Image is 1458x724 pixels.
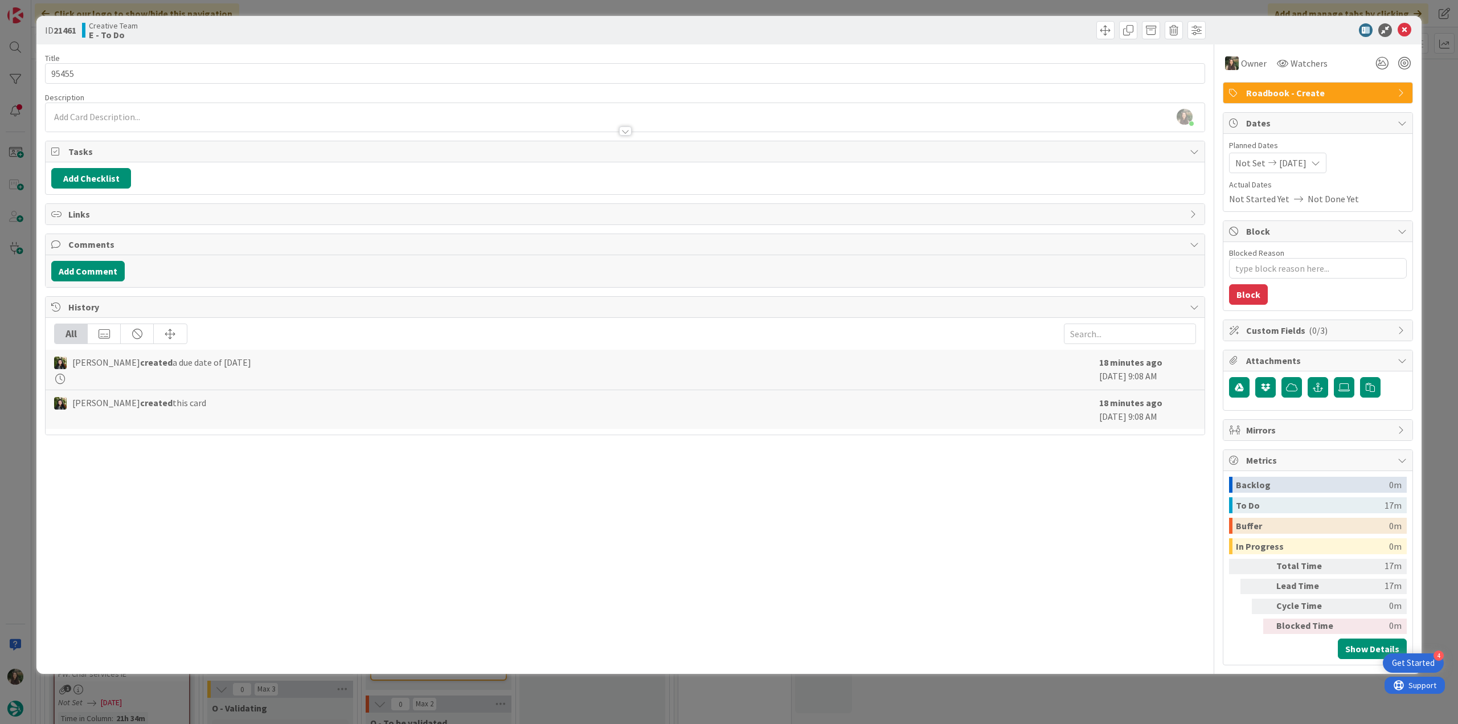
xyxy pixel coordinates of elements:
span: Roadbook - Create [1246,86,1392,100]
span: Not Set [1235,156,1265,170]
img: BC [54,397,67,410]
span: Block [1246,224,1392,238]
div: All [55,324,88,343]
img: 0riiWcpNYxeD57xbJhM7U3fMlmnERAK7.webp [1177,109,1193,125]
span: Support [24,2,52,15]
span: Actual Dates [1229,179,1407,191]
span: Planned Dates [1229,140,1407,152]
button: Add Comment [51,261,125,281]
div: 4 [1434,651,1444,661]
div: To Do [1236,497,1385,513]
div: 17m [1344,579,1402,594]
span: Links [68,207,1184,221]
div: 0m [1344,619,1402,634]
span: Not Started Yet [1229,192,1289,206]
div: Total Time [1276,559,1339,574]
span: ( 0/3 ) [1309,325,1328,336]
b: created [140,357,173,368]
div: [DATE] 9:08 AM [1099,396,1196,423]
div: 17m [1385,497,1402,513]
span: Custom Fields [1246,324,1392,337]
b: 21461 [54,24,76,36]
span: Description [45,92,84,103]
span: Attachments [1246,354,1392,367]
img: BC [54,357,67,369]
div: Get Started [1392,657,1435,669]
div: [DATE] 9:08 AM [1099,355,1196,384]
div: Blocked Time [1276,619,1339,634]
div: 0m [1389,538,1402,554]
div: In Progress [1236,538,1389,554]
button: Block [1229,284,1268,305]
span: Not Done Yet [1308,192,1359,206]
span: History [68,300,1184,314]
span: [PERSON_NAME] a due date of [DATE] [72,355,251,369]
span: Mirrors [1246,423,1392,437]
div: Backlog [1236,477,1389,493]
b: 18 minutes ago [1099,397,1162,408]
div: 0m [1344,599,1402,614]
span: ID [45,23,76,37]
span: Tasks [68,145,1184,158]
span: Watchers [1291,56,1328,70]
span: Creative Team [89,21,138,30]
b: 18 minutes ago [1099,357,1162,368]
div: 17m [1344,559,1402,574]
input: Search... [1064,324,1196,344]
label: Blocked Reason [1229,248,1284,258]
button: Add Checklist [51,168,131,189]
input: type card name here... [45,63,1205,84]
div: 0m [1389,518,1402,534]
b: E - To Do [89,30,138,39]
div: 0m [1389,477,1402,493]
span: Owner [1241,56,1267,70]
button: Show Details [1338,639,1407,659]
span: [DATE] [1279,156,1307,170]
div: Open Get Started checklist, remaining modules: 4 [1383,653,1444,673]
span: [PERSON_NAME] this card [72,396,206,410]
b: created [140,397,173,408]
span: Dates [1246,116,1392,130]
img: IG [1225,56,1239,70]
div: Cycle Time [1276,599,1339,614]
span: Comments [68,238,1184,251]
span: Metrics [1246,453,1392,467]
div: Buffer [1236,518,1389,534]
div: Lead Time [1276,579,1339,594]
label: Title [45,53,60,63]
